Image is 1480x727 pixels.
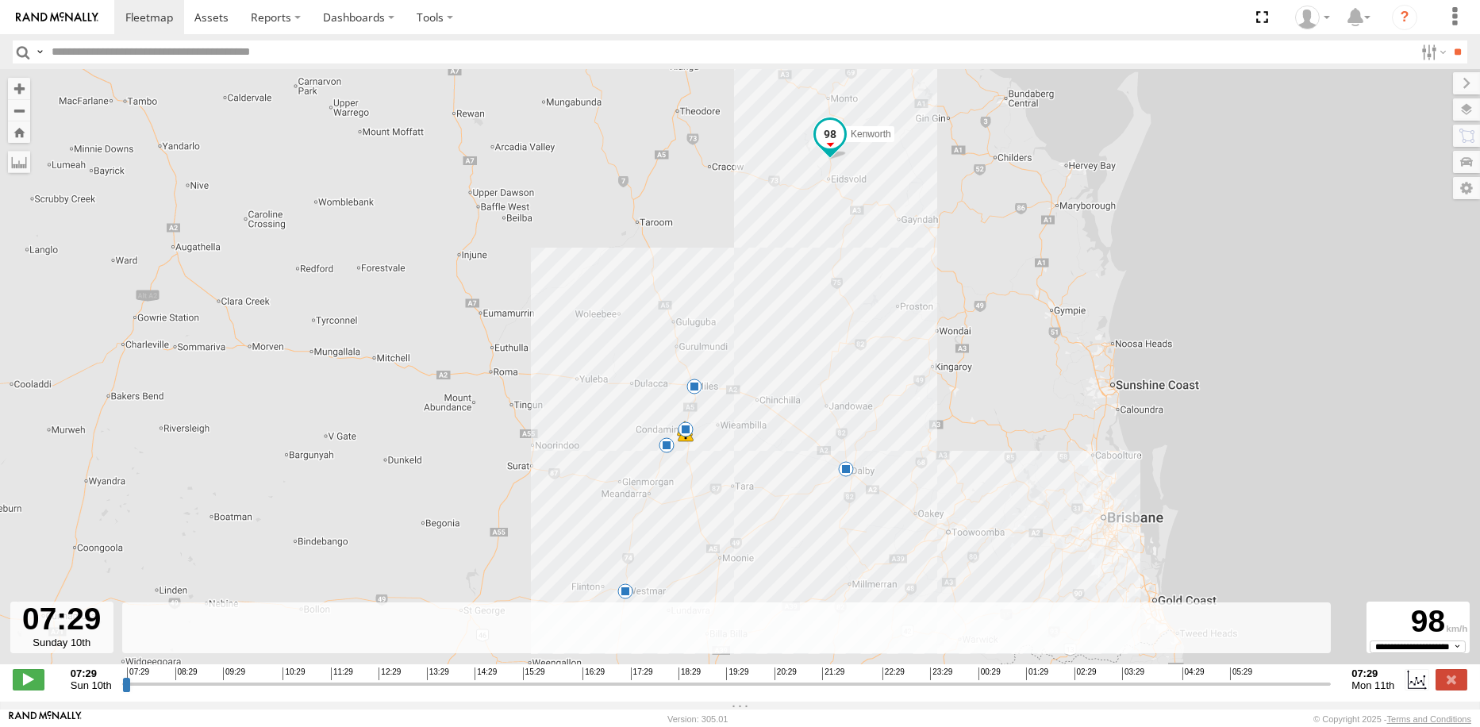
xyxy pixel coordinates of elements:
[1122,667,1144,680] span: 03:29
[1290,6,1336,29] div: Jordon cope
[13,669,44,690] label: Play/Stop
[9,711,82,727] a: Visit our Website
[582,667,605,680] span: 16:29
[33,40,46,63] label: Search Query
[1230,667,1252,680] span: 05:29
[71,667,112,679] strong: 07:29
[8,151,30,173] label: Measure
[475,667,497,680] span: 14:29
[223,667,245,680] span: 09:29
[283,667,305,680] span: 10:29
[726,667,748,680] span: 19:29
[127,667,149,680] span: 07:29
[8,78,30,99] button: Zoom in
[930,667,952,680] span: 23:29
[882,667,905,680] span: 22:29
[1351,667,1394,679] strong: 07:29
[175,667,198,680] span: 08:29
[8,99,30,121] button: Zoom out
[1369,604,1467,640] div: 98
[978,667,1001,680] span: 00:29
[8,121,30,143] button: Zoom Home
[1351,679,1394,691] span: Mon 11th Aug 2025
[427,667,449,680] span: 13:29
[379,667,401,680] span: 12:29
[1387,714,1471,724] a: Terms and Conditions
[16,12,98,23] img: rand-logo.svg
[523,667,545,680] span: 15:29
[331,667,353,680] span: 11:29
[1436,669,1467,690] label: Close
[1415,40,1449,63] label: Search Filter Options
[678,667,701,680] span: 18:29
[1453,177,1480,199] label: Map Settings
[775,667,797,680] span: 20:29
[667,714,728,724] div: Version: 305.01
[1182,667,1205,680] span: 04:29
[1026,667,1048,680] span: 01:29
[1074,667,1097,680] span: 02:29
[822,667,844,680] span: 21:29
[631,667,653,680] span: 17:29
[71,679,112,691] span: Sun 10th Aug 2025
[1313,714,1471,724] div: © Copyright 2025 -
[850,129,890,140] span: Kenworth
[1392,5,1417,30] i: ?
